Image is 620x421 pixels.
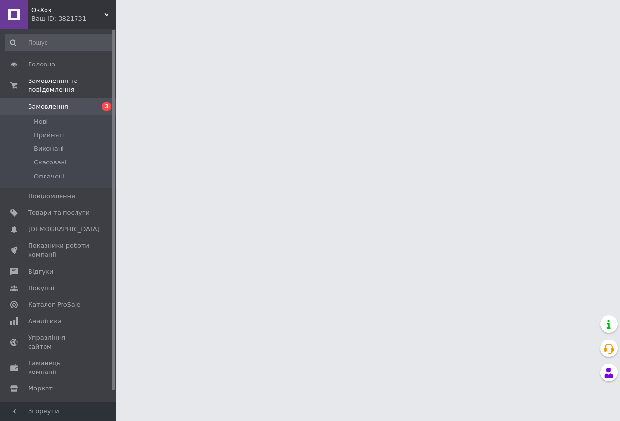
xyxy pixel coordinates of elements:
span: ОзХоз [31,6,104,15]
span: Аналітика [28,317,62,325]
span: Гаманець компанії [28,359,90,376]
span: Управління сайтом [28,333,90,351]
span: Замовлення [28,102,68,111]
span: Відгуки [28,267,53,276]
span: 3 [102,102,111,111]
span: Прийняті [34,131,64,140]
input: Пошук [5,34,114,51]
span: Товари та послуги [28,209,90,217]
span: [DEMOGRAPHIC_DATA] [28,225,100,234]
span: Показники роботи компанії [28,242,90,259]
span: Повідомлення [28,192,75,201]
span: Налаштування [28,401,77,409]
span: Виконані [34,145,64,153]
div: Ваш ID: 3821731 [31,15,116,23]
span: Нові [34,117,48,126]
span: Оплачені [34,172,64,181]
span: Каталог ProSale [28,300,80,309]
span: Замовлення та повідомлення [28,77,116,94]
span: Головна [28,60,55,69]
span: Скасовані [34,158,67,167]
span: Маркет [28,384,53,393]
span: Покупці [28,284,54,292]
